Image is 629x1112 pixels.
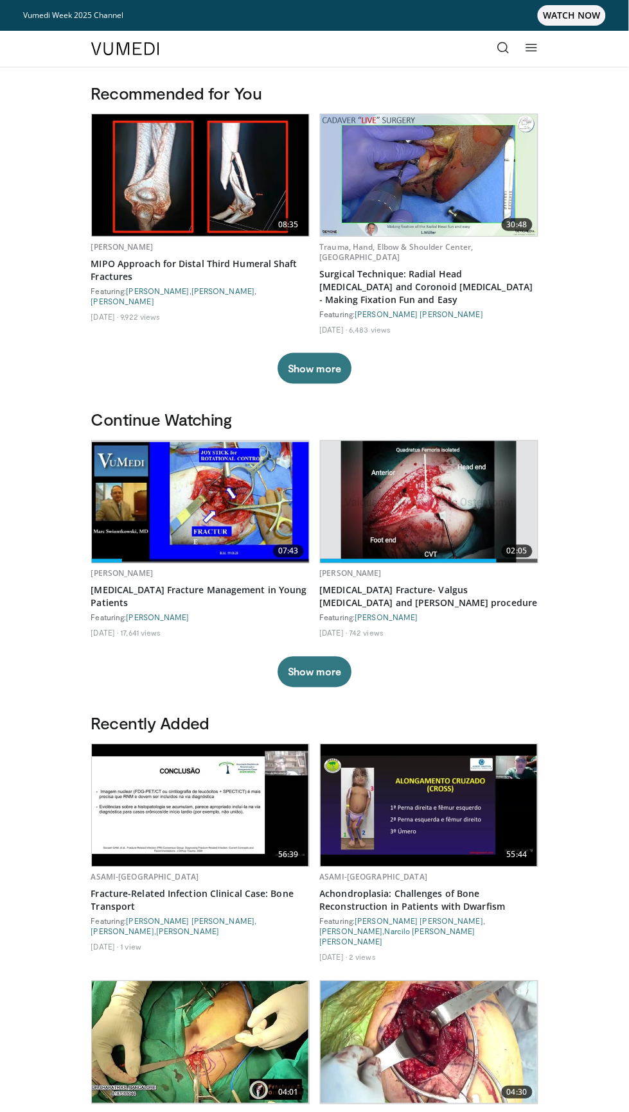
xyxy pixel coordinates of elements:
a: [PERSON_NAME] [91,568,154,579]
li: [DATE] [91,311,119,322]
li: [DATE] [91,942,119,952]
li: 9,922 views [120,311,160,322]
a: 04:01 [92,982,309,1104]
button: Show more [278,657,351,688]
a: Narcilo [PERSON_NAME] [PERSON_NAME] [320,927,476,946]
img: 245457_0002_1.png.620x360_q85_upscale.jpg [92,442,309,562]
a: ASAMI-[GEOGRAPHIC_DATA] [320,872,428,883]
a: [PERSON_NAME] [PERSON_NAME] [355,917,484,926]
img: d4887ced-d35b-41c5-9c01-de8d228990de.620x360_q85_upscale.jpg [92,114,309,236]
a: 02:05 [321,441,538,563]
a: [PERSON_NAME] [91,241,154,252]
span: 04:30 [502,1086,533,1099]
div: Featuring: , , [320,916,538,947]
a: [PERSON_NAME] [156,927,219,936]
h3: Recently Added [91,713,538,734]
img: e642c0a0-3379-4087-a344-df78db0d7fd3.620x360_q85_upscale.jpg [341,441,517,563]
a: [PERSON_NAME] [320,927,383,936]
a: [PERSON_NAME] [PERSON_NAME] [355,309,484,318]
a: Fracture-Related Infection Clinical Case: Bone Transport [91,888,310,914]
img: VuMedi Logo [91,42,159,55]
a: [PERSON_NAME] [127,286,190,295]
div: Featuring: [91,612,310,623]
li: 6,483 views [349,324,391,334]
span: 04:01 [273,1086,304,1099]
a: [PERSON_NAME] [355,613,418,622]
img: 311bca1b-6bf8-4fc1-a061-6f657f32dced.620x360_q85_upscale.jpg [321,114,538,236]
img: 2b2da37e-a9b6-423e-b87e-b89ec568d167.620x360_q85_upscale.jpg [321,982,538,1104]
div: Featuring: , , [91,286,310,306]
div: Featuring: , , [91,916,310,937]
a: [MEDICAL_DATA] Fracture- Valgus [MEDICAL_DATA] and [PERSON_NAME] procedure [320,584,538,610]
span: 55:44 [502,849,533,862]
a: [MEDICAL_DATA] Fracture Management in Young Patients [91,584,310,610]
a: [PERSON_NAME] [PERSON_NAME] [127,917,255,926]
button: Show more [278,353,351,384]
img: 4f2bc282-22c3-41e7-a3f0-d3b33e5d5e41.620x360_q85_upscale.jpg [321,745,538,867]
a: MIPO Approach for Distal Third Humeral Shaft Fractures [91,257,310,283]
a: [PERSON_NAME] [320,568,382,579]
a: [PERSON_NAME] [127,613,190,622]
li: [DATE] [320,628,348,638]
li: [DATE] [320,324,348,334]
a: 55:44 [321,745,538,867]
a: [PERSON_NAME] [91,927,154,936]
span: 56:39 [273,849,304,862]
li: [DATE] [91,628,119,638]
a: 30:48 [321,114,538,236]
li: 2 views [349,952,376,962]
a: 04:30 [321,982,538,1104]
li: 17,641 views [120,628,161,638]
a: [PERSON_NAME] [91,297,154,306]
a: Achondroplasia: Challenges of Bone Reconstruction in Patients with Dwarfism [320,888,538,914]
a: Trauma, Hand, Elbow & Shoulder Center, [GEOGRAPHIC_DATA] [320,241,474,263]
a: Vumedi Week 2025 ChannelWATCH NOW [23,5,606,26]
span: 30:48 [502,218,533,231]
a: Surgical Technique: Radial Head [MEDICAL_DATA] and Coronoid [MEDICAL_DATA] - Making Fixation Fun ... [320,268,538,306]
img: 7827b68c-edda-4073-a757-b2e2fb0a5246.620x360_q85_upscale.jpg [92,745,309,867]
h3: Continue Watching [91,410,538,430]
li: 742 views [349,628,384,638]
img: c2f644dc-a967-485d-903d-283ce6bc3929.620x360_q85_upscale.jpg [92,982,309,1104]
a: 08:35 [92,114,309,236]
div: Featuring: [320,309,538,319]
li: 1 view [120,942,141,952]
a: ASAMI-[GEOGRAPHIC_DATA] [91,872,199,883]
span: WATCH NOW [538,5,606,26]
span: 08:35 [273,218,304,231]
a: 56:39 [92,745,309,867]
span: 02:05 [502,545,533,558]
a: 07:43 [92,441,309,563]
div: Featuring: [320,612,538,623]
li: [DATE] [320,952,348,962]
span: 07:43 [273,545,304,558]
h3: Recommended for You [91,83,538,103]
a: [PERSON_NAME] [191,286,254,295]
